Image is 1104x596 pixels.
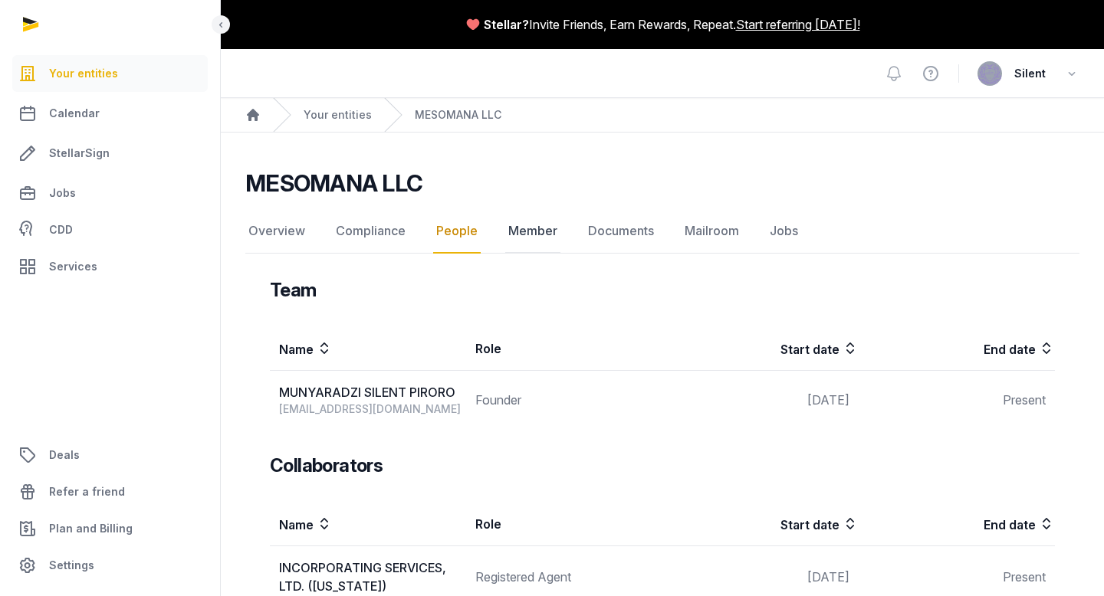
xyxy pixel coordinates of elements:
[1014,64,1046,83] span: Silent
[662,503,859,546] th: Start date
[270,327,466,371] th: Name
[662,371,859,430] td: [DATE]
[245,169,422,197] h2: MESOMANA LLC
[270,454,383,478] h3: Collaborators
[859,327,1055,371] th: End date
[505,209,560,254] a: Member
[1027,522,1104,596] iframe: Chat Widget
[49,221,73,239] span: CDD
[12,248,208,285] a: Services
[49,257,97,276] span: Services
[245,209,1079,254] nav: Tabs
[304,107,372,123] a: Your entities
[49,483,125,501] span: Refer a friend
[736,15,860,34] a: Start referring [DATE]!
[245,209,308,254] a: Overview
[12,437,208,473] a: Deals
[49,446,80,464] span: Deals
[767,209,801,254] a: Jobs
[49,519,133,538] span: Plan and Billing
[12,135,208,172] a: StellarSign
[662,327,859,371] th: Start date
[221,98,1104,133] nav: Breadcrumb
[49,64,118,83] span: Your entities
[484,15,529,34] span: Stellar?
[978,61,1002,86] img: avatar
[270,503,466,546] th: Name
[466,371,662,430] td: Founder
[12,55,208,92] a: Your entities
[466,503,662,546] th: Role
[12,473,208,510] a: Refer a friend
[279,383,465,401] div: MUNYARADZI SILENT PIRORO
[12,175,208,211] a: Jobs
[12,547,208,584] a: Settings
[279,401,465,417] div: [EMAIL_ADDRESS][DOMAIN_NAME]
[1003,569,1046,585] span: Present
[415,107,501,123] a: MESOMANA LLC
[279,558,465,595] div: INCORPORATING SERVICES, LTD. ([US_STATE])
[12,95,208,132] a: Calendar
[49,104,100,123] span: Calendar
[585,209,657,254] a: Documents
[270,278,317,303] h3: Team
[466,327,662,371] th: Role
[49,184,76,202] span: Jobs
[12,214,208,245] a: CDD
[682,209,742,254] a: Mailroom
[49,556,94,575] span: Settings
[333,209,409,254] a: Compliance
[433,209,481,254] a: People
[859,503,1055,546] th: End date
[49,144,110,162] span: StellarSign
[12,510,208,547] a: Plan and Billing
[1003,392,1046,408] span: Present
